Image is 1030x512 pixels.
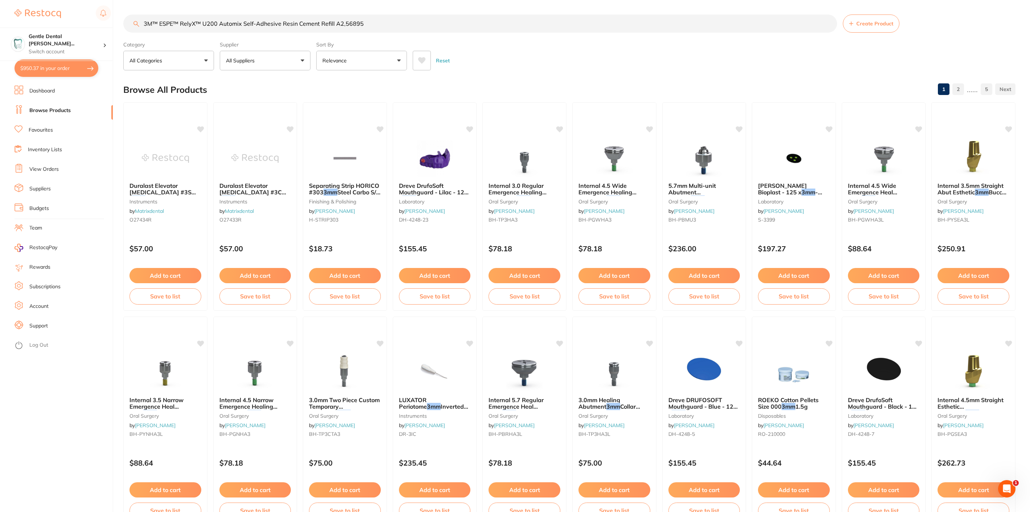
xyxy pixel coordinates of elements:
b: Duralast Elevator Luxation #3S (3mm) Straight Resin Handle [129,182,201,196]
p: $155.45 [668,459,740,467]
a: Budgets [29,205,49,212]
a: 2 [952,82,964,96]
a: [PERSON_NAME] [225,422,265,429]
img: Restocq Logo [15,9,61,18]
p: All Suppliers [226,57,257,64]
img: Internal 3.0 Regular Emergence Healing Abutment 3mm Height [501,140,548,177]
span: Collar [705,195,720,203]
button: Add to cart [668,268,740,283]
em: 3mm [606,403,620,410]
input: Search Products [123,15,837,33]
small: instruments [399,413,471,419]
img: Internal 4.5 Narrow Emergence Healing Abutment 3mm Height [231,355,279,391]
span: 1.5g [795,403,808,410]
b: Duralast Elevator Luxation #3C (3mm) Curved Resin Handle [219,182,291,196]
span: ROEKO Cotton Pellets Size 000 [758,396,819,410]
button: Add to cart [578,268,650,283]
span: by [489,208,535,214]
p: Switch account [29,48,103,55]
p: $235.45 [399,459,471,467]
p: $250.91 [938,244,1009,253]
p: $88.64 [129,459,201,467]
em: 3mm [606,195,620,203]
em: 3mm [143,410,157,417]
p: $78.18 [489,459,560,467]
span: by [668,208,714,214]
span: BH-PGWHA3L [848,216,884,223]
span: RestocqPay [29,244,57,251]
span: O27434R [129,216,152,223]
span: , 10-Pack [865,410,891,417]
p: $75.00 [309,459,381,467]
small: oral surgery [219,413,291,419]
span: by [668,422,714,429]
em: 3mm [862,195,875,203]
span: [PERSON_NAME] Bioplast - 125 x [758,182,807,196]
a: Team [29,224,42,232]
em: 3mm [802,189,815,196]
p: $155.45 [848,459,920,467]
b: ROEKO Cotton Pellets Size 000 3mm 1.5g [758,397,830,410]
span: H-STRIP303 [309,216,338,223]
span: DH-4248-5 [668,431,695,437]
button: Add to cart [399,482,471,497]
span: Inverted Curved [399,403,468,417]
em: 3mm [427,403,441,410]
img: ROEKO Cotton Pellets Size 000 3mm 1.5g [770,355,817,391]
button: All Categories [123,51,214,70]
button: Save to list [309,288,381,304]
a: RestocqPay [15,244,57,252]
span: Duralast Elevator [MEDICAL_DATA] #3C ( [219,182,286,203]
em: 3mm [672,410,685,417]
button: Log Out [15,340,111,351]
label: Supplier [220,41,310,48]
button: Add to cart [758,268,830,283]
em: 3mm [132,195,145,203]
a: [PERSON_NAME] [135,422,176,429]
span: DR-3IC [399,431,416,437]
small: oral surgery [578,413,650,419]
p: $75.00 [578,459,650,467]
h2: Browse All Products [123,85,207,95]
span: by [578,422,625,429]
small: oral surgery [938,413,1009,419]
img: Internal 4.5 Wide Emergence Healing Abutment 3mm Height [591,140,638,177]
p: $236.00 [668,244,740,253]
small: oral surgery [489,199,560,205]
p: $78.18 [578,244,650,253]
img: Internal 4.5mm Straight Esthetic Abutment 3mm Buccal [950,355,997,391]
b: Internal 3.5mm Straight Abut Esthetic 3mm Buccal Laser-Lok [938,182,1009,196]
a: Browse Products [29,107,71,114]
a: Favourites [29,127,53,134]
span: Dreve DRUFOSOFT Mouthguard - Blue - 120 x [668,396,738,417]
span: by [129,422,176,429]
button: Add to cart [848,268,920,283]
a: Suppliers [29,185,51,193]
em: 3mm [402,195,416,203]
b: Dreve DrufoSoft Mouthguard - Lilac - 120 x 3mm, 10-Pack [399,182,471,196]
span: BH-PGWHA3 [578,216,611,223]
b: 3.0mm Healing Abutment 3mm Collar Laser-Lok [578,397,650,410]
button: Add to cart [219,482,291,497]
span: by [578,208,625,214]
em: 3mm [222,195,235,203]
span: by [309,422,355,429]
span: O27433R [219,216,242,223]
span: Internal 4.5 Wide Emergence Heal Abut [848,182,897,203]
img: Dreve DRUFOSOFT Mouthguard - Blue - 120 x 3mm, 10-Pack [680,355,728,391]
span: S-3399 [758,216,775,223]
p: $88.64 [848,244,920,253]
button: Add to cart [758,482,830,497]
a: [PERSON_NAME] [314,422,355,429]
a: Matrixdental [225,208,254,214]
a: Restocq Logo [15,5,61,22]
span: Height [620,195,639,203]
small: laboratory [399,199,471,205]
span: DH-4248-23 [399,216,428,223]
span: by [399,422,445,429]
b: Internal 5.7 Regular Emergence Heal Abut 3mm Collar Laser-Lok [489,397,560,410]
span: by [758,208,804,214]
em: 3mm [975,189,989,196]
p: ...... [967,85,978,94]
a: Dashboard [29,87,55,95]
